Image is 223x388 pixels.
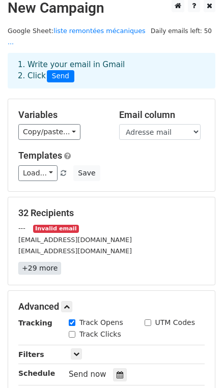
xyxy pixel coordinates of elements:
h5: 32 Recipients [18,207,205,219]
div: 1. Write your email in Gmail 2. Click [10,59,213,82]
button: Save [73,165,100,181]
a: +29 more [18,262,61,275]
span: Send [47,70,74,82]
a: Load... [18,165,58,181]
label: UTM Codes [155,317,195,328]
iframe: Chat Widget [172,339,223,388]
small: Google Sheet: [8,27,146,46]
strong: Tracking [18,319,52,327]
small: [EMAIL_ADDRESS][DOMAIN_NAME] [18,236,132,244]
label: Track Clicks [79,329,121,340]
a: Copy/paste... [18,124,80,140]
a: Daily emails left: 50 [147,27,215,35]
small: --- [18,224,25,232]
strong: Schedule [18,369,55,377]
h5: Variables [18,109,104,121]
a: Templates [18,150,62,161]
small: [EMAIL_ADDRESS][DOMAIN_NAME] [18,247,132,255]
a: liste remontées mécaniques ... [8,27,146,46]
span: Send now [69,370,106,379]
h5: Email column [119,109,205,121]
label: Track Opens [79,317,123,328]
strong: Filters [18,350,44,359]
h5: Advanced [18,301,205,312]
small: Invalid email [33,225,79,233]
div: Widget de chat [172,339,223,388]
span: Daily emails left: 50 [147,25,215,37]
